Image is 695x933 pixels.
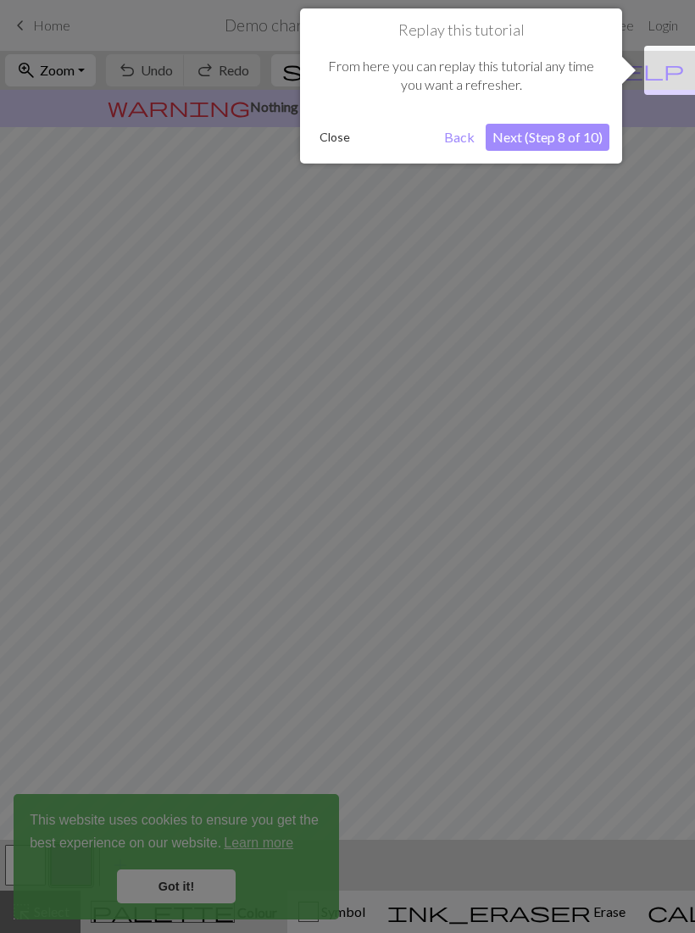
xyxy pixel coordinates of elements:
div: Replay this tutorial [300,8,622,164]
button: Back [437,124,481,151]
button: Next (Step 8 of 10) [486,124,609,151]
button: Close [313,125,357,150]
div: From here you can replay this tutorial any time you want a refresher. [313,40,609,112]
h1: Replay this tutorial [313,21,609,40]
